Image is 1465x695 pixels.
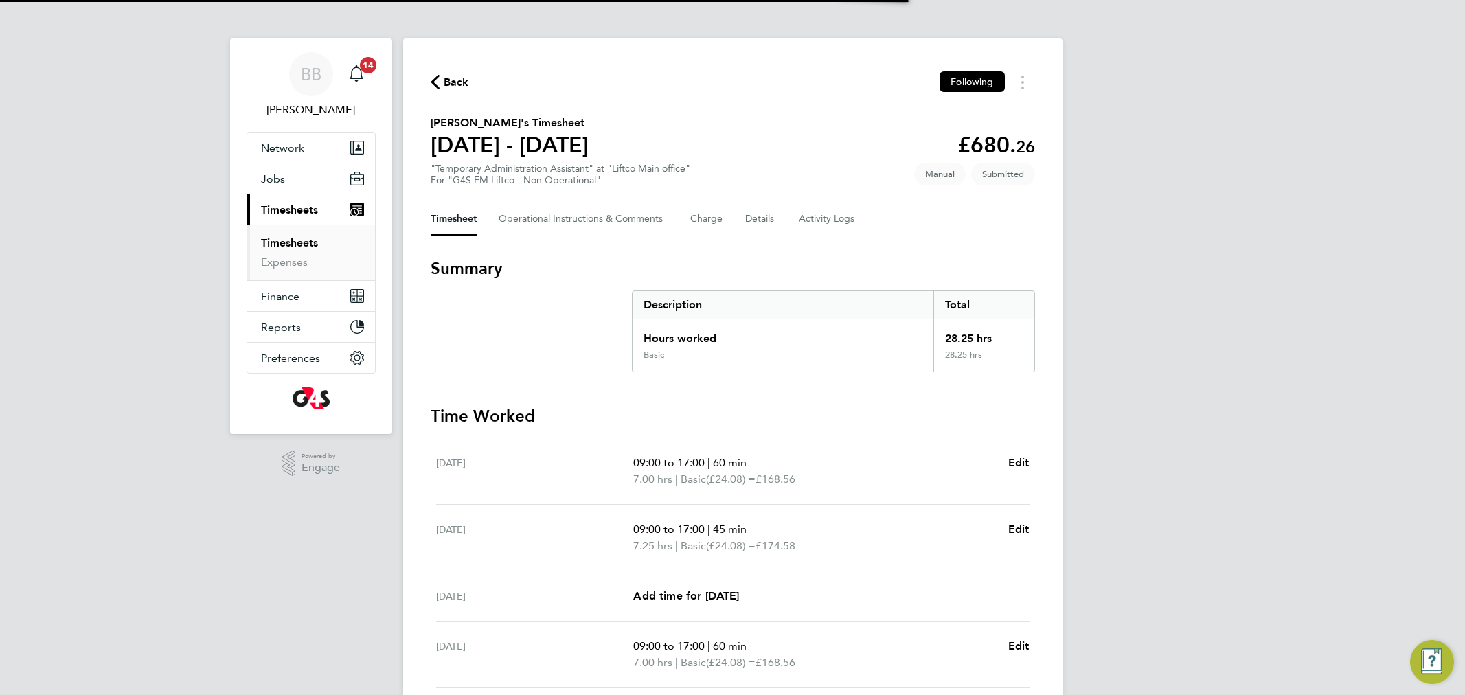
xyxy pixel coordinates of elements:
span: Preferences [261,352,320,365]
a: BB[PERSON_NAME] [247,52,376,118]
div: Summary [632,290,1035,372]
app-decimal: £680. [957,132,1035,158]
span: Basic [681,538,706,554]
div: [DATE] [436,588,634,604]
a: Go to home page [247,387,376,409]
span: 09:00 to 17:00 [633,456,705,469]
span: 60 min [713,639,747,652]
span: | [675,539,678,552]
span: Basic [681,654,706,671]
span: Following [951,76,993,88]
span: Network [261,141,304,155]
span: (£24.08) = [706,656,756,669]
nav: Main navigation [230,38,392,434]
button: Engage Resource Center [1410,640,1454,684]
span: Engage [302,462,340,474]
span: Reports [261,321,301,334]
span: Edit [1008,523,1030,536]
span: Add time for [DATE] [633,589,739,602]
button: Back [431,73,469,91]
a: Edit [1008,638,1030,654]
span: | [707,523,710,536]
span: (£24.08) = [706,472,756,486]
button: Charge [690,203,723,236]
a: Expenses [261,255,308,269]
div: [DATE] [436,521,634,554]
span: £168.56 [756,472,795,486]
span: Jobs [261,172,285,185]
button: Operational Instructions & Comments [499,203,668,236]
span: | [707,639,710,652]
h3: Summary [431,258,1035,280]
span: 26 [1016,137,1035,157]
div: "Temporary Administration Assistant" at "Liftco Main office" [431,163,690,186]
div: 28.25 hrs [933,319,1034,350]
button: Details [745,203,777,236]
button: Activity Logs [799,203,856,236]
a: Add time for [DATE] [633,588,739,604]
div: Timesheets [247,225,375,280]
span: 09:00 to 17:00 [633,639,705,652]
span: Back [444,74,469,91]
span: £168.56 [756,656,795,669]
button: Timesheet [431,203,477,236]
div: 28.25 hrs [933,350,1034,372]
a: Timesheets [261,236,318,249]
span: Beverley Brewins [247,102,376,118]
span: | [675,656,678,669]
span: BB [301,65,321,83]
span: Edit [1008,456,1030,469]
a: Edit [1008,521,1030,538]
img: g4s-logo-retina.png [293,387,330,409]
a: Powered byEngage [282,451,340,477]
div: For "G4S FM Liftco - Non Operational" [431,174,690,186]
button: Timesheets Menu [1010,71,1035,93]
button: Jobs [247,163,375,194]
span: 60 min [713,456,747,469]
a: Edit [1008,455,1030,471]
span: Timesheets [261,203,318,216]
span: | [707,456,710,469]
span: | [675,472,678,486]
div: [DATE] [436,455,634,488]
div: [DATE] [436,638,634,671]
button: Timesheets [247,194,375,225]
span: £174.58 [756,539,795,552]
span: 7.25 hrs [633,539,672,552]
div: Basic [644,350,664,361]
button: Reports [247,312,375,342]
span: 09:00 to 17:00 [633,523,705,536]
span: 14 [360,57,376,73]
h1: [DATE] - [DATE] [431,131,589,159]
span: Edit [1008,639,1030,652]
div: Description [633,291,934,319]
span: 7.00 hrs [633,656,672,669]
span: Finance [261,290,299,303]
button: Preferences [247,343,375,373]
span: 45 min [713,523,747,536]
h3: Time Worked [431,405,1035,427]
span: This timesheet was manually created. [914,163,966,185]
div: Total [933,291,1034,319]
span: Basic [681,471,706,488]
div: Hours worked [633,319,934,350]
span: 7.00 hrs [633,472,672,486]
h2: [PERSON_NAME]'s Timesheet [431,115,589,131]
button: Following [940,71,1004,92]
button: Finance [247,281,375,311]
span: (£24.08) = [706,539,756,552]
span: This timesheet is Submitted. [971,163,1035,185]
button: Network [247,133,375,163]
a: 14 [343,52,370,96]
span: Powered by [302,451,340,462]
